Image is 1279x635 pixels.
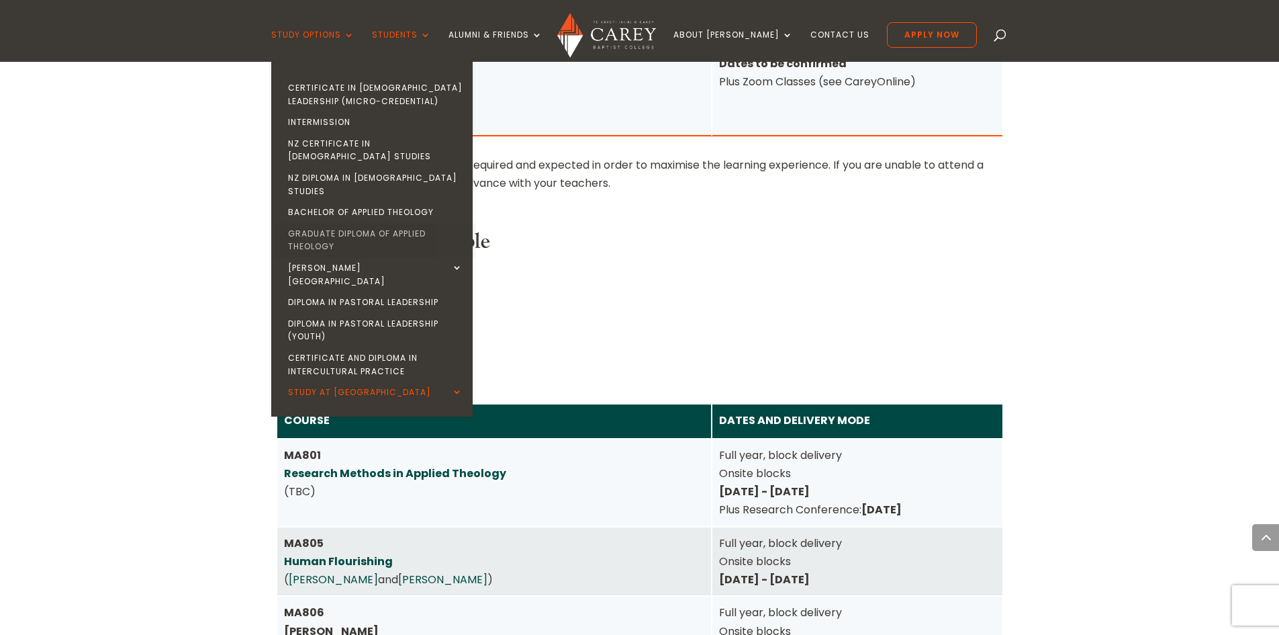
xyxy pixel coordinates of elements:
a: Bachelor of Applied Theology [275,202,476,223]
div: DATES AND DELIVERY MODE [719,411,996,429]
a: [PERSON_NAME][GEOGRAPHIC_DATA] [275,257,476,292]
div: : Attendance for block courses is required and expected in order to maximise the learning experie... [277,156,1002,192]
a: NZ Certificate in [DEMOGRAPHIC_DATA] Studies [275,133,476,167]
strong: [DATE] - [DATE] [719,572,810,587]
a: Certificate in [DEMOGRAPHIC_DATA] Leadership (Micro-credential) [275,77,476,112]
img: Carey Baptist College [557,13,656,58]
a: Alumni & Friends [448,30,542,62]
h3: Postgraduate Timetable [277,229,1002,261]
a: Human Flourishing [284,554,393,569]
a: Intermission [275,112,476,133]
p: [DATE] – [DATE] [277,348,1002,384]
a: [PERSON_NAME] [398,572,487,587]
strong: Dates to be confirmed [719,56,847,71]
div: Plus Zoom Classes (see CareyOnline) [719,54,996,91]
a: Diploma in Pastoral Leadership (Youth) [275,313,476,347]
div: Full year, block delivery Onsite blocks [719,534,996,589]
a: Students [372,30,431,62]
a: About [PERSON_NAME] [673,30,793,62]
a: Graduate Diploma of Applied Theology [275,223,476,257]
div: Full year, block delivery Onsite blocks Plus Research Conference: [719,446,996,519]
strong: [DATE] [861,502,902,517]
strong: MA805 [284,536,393,569]
strong: [DATE] - [DATE] [719,484,810,499]
a: Certificate and Diploma in Intercultural Practice [275,347,476,382]
a: Study Options [271,30,354,62]
a: Study at [GEOGRAPHIC_DATA] [275,382,476,403]
div: (TBC) [284,446,704,501]
div: ( and ) [284,534,704,589]
a: Apply Now [887,22,977,48]
a: [PERSON_NAME] [289,572,378,587]
a: Contact Us [810,30,869,62]
a: Research Methods in Applied Theology [284,466,506,481]
a: Diploma in Pastoral Leadership [275,292,476,313]
div: COURSE [284,411,704,429]
strong: MA801 [284,448,506,481]
a: NZ Diploma in [DEMOGRAPHIC_DATA] Studies [275,167,476,202]
div: (TBC) [284,54,704,128]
